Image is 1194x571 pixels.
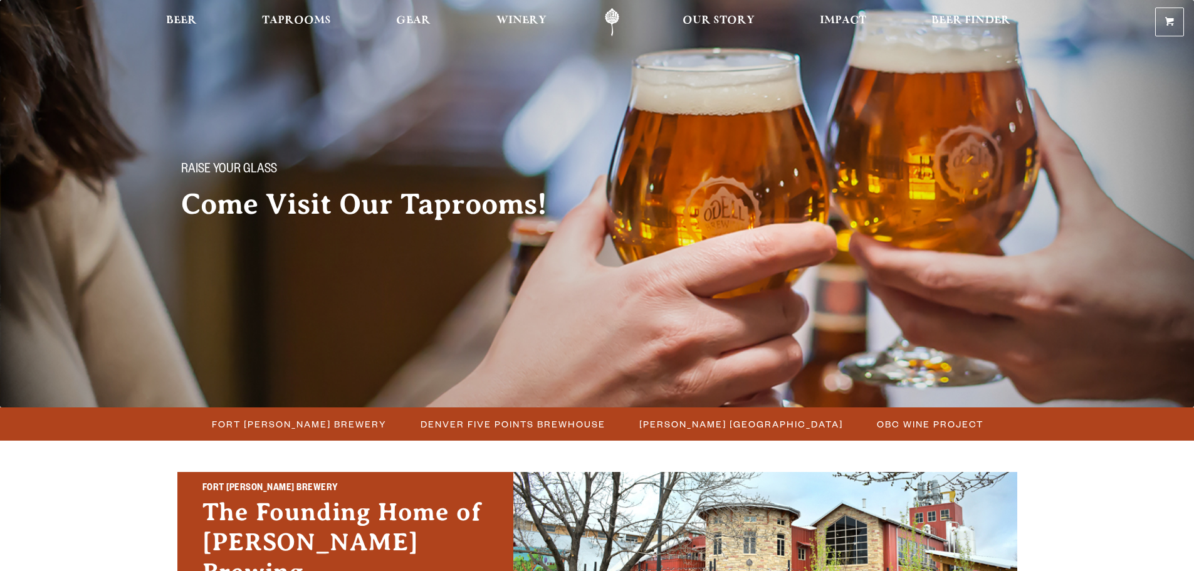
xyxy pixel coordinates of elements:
[421,415,605,433] span: Denver Five Points Brewhouse
[204,415,393,433] a: Fort [PERSON_NAME] Brewery
[181,189,572,220] h2: Come Visit Our Taprooms!
[639,415,843,433] span: [PERSON_NAME] [GEOGRAPHIC_DATA]
[166,16,197,26] span: Beer
[158,8,205,36] a: Beer
[923,8,1019,36] a: Beer Finder
[212,415,387,433] span: Fort [PERSON_NAME] Brewery
[202,481,488,497] h2: Fort [PERSON_NAME] Brewery
[589,8,636,36] a: Odell Home
[877,415,983,433] span: OBC Wine Project
[632,415,849,433] a: [PERSON_NAME] [GEOGRAPHIC_DATA]
[254,8,339,36] a: Taprooms
[181,162,277,179] span: Raise your glass
[674,8,763,36] a: Our Story
[812,8,874,36] a: Impact
[388,8,439,36] a: Gear
[931,16,1010,26] span: Beer Finder
[869,415,990,433] a: OBC Wine Project
[683,16,755,26] span: Our Story
[488,8,555,36] a: Winery
[262,16,331,26] span: Taprooms
[820,16,866,26] span: Impact
[496,16,547,26] span: Winery
[396,16,431,26] span: Gear
[413,415,612,433] a: Denver Five Points Brewhouse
